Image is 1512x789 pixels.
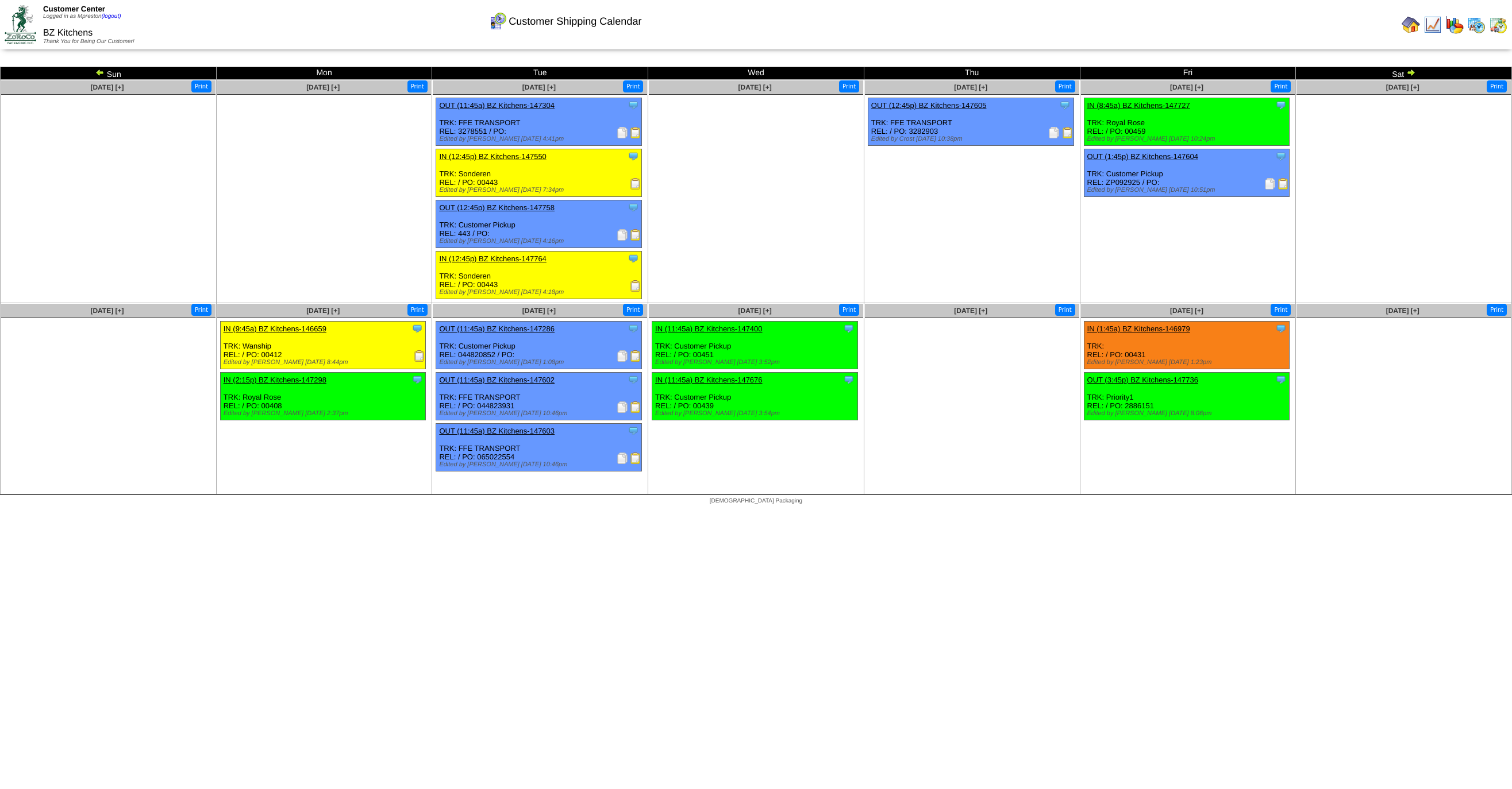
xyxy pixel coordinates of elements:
[871,101,987,110] a: OUT (12:45p) BZ Kitchens-147605
[488,12,507,30] img: calendarcustomer.gif
[655,359,857,366] div: Edited by [PERSON_NAME] [DATE] 3:52pm
[864,67,1080,80] td: Thu
[522,83,556,91] a: [DATE] [+]
[407,80,428,92] button: Print
[439,376,555,384] a: OUT (11:45a) BZ Kitchens-147602
[630,401,641,413] img: Bill of Lading
[439,410,641,417] div: Edited by [PERSON_NAME] [DATE] 10:46pm
[224,359,426,366] div: Edited by [PERSON_NAME] [DATE] 8:44pm
[1264,178,1276,189] img: Packing Slip
[1487,304,1507,316] button: Print
[652,322,858,369] div: TRK: Customer Pickup REL: / PO: 00451
[628,374,639,385] img: Tooltip
[1087,359,1290,366] div: Edited by [PERSON_NAME] [DATE] 1:23pm
[738,307,772,315] a: [DATE] [+]
[738,83,772,91] a: [DATE] [+]
[436,252,642,299] div: TRK: Sonderen REL: / PO: 00443
[439,324,555,333] a: OUT (11:45a) BZ Kitchens-147286
[1445,16,1464,34] img: graph.gif
[436,373,642,420] div: TRK: FFE TRANSPORT REL: / PO: 044823931
[623,80,643,92] button: Print
[191,304,211,316] button: Print
[1087,152,1198,161] a: OUT (1:45p) BZ Kitchens-147604
[628,425,639,436] img: Tooltip
[439,254,546,263] a: IN (12:45p) BZ Kitchens-147764
[843,374,855,385] img: Tooltip
[954,307,987,315] a: [DATE] [+]
[436,98,642,146] div: TRK: FFE TRANSPORT REL: 3278551 / PO:
[1062,127,1074,138] img: Bill of Lading
[306,83,340,91] a: [DATE] [+]
[839,304,859,316] button: Print
[1084,98,1290,146] div: TRK: Royal Rose REL: / PO: 00459
[1087,101,1190,110] a: IN (8:45a) BZ Kitchens-147727
[1386,307,1419,315] a: [DATE] [+]
[652,373,858,420] div: TRK: Customer Pickup REL: / PO: 00439
[628,202,639,213] img: Tooltip
[1386,83,1419,91] a: [DATE] [+]
[1087,136,1290,142] div: Edited by [PERSON_NAME] [DATE] 10:24pm
[1275,99,1287,111] img: Tooltip
[191,80,211,92] button: Print
[90,83,124,91] span: [DATE] [+]
[411,323,423,334] img: Tooltip
[1487,80,1507,92] button: Print
[5,5,36,44] img: ZoRoCo_Logo(Green%26Foil)%20jpg.webp
[630,127,641,138] img: Bill of Lading
[411,374,423,385] img: Tooltip
[43,28,93,38] span: BZ Kitchens
[90,307,124,315] a: [DATE] [+]
[436,322,642,369] div: TRK: Customer Pickup REL: 044820852 / PO:
[102,13,121,20] a: (logout)
[43,5,105,13] span: Customer Center
[630,280,641,292] img: Receiving Document
[623,304,643,316] button: Print
[871,136,1074,142] div: Edited by Crost [DATE] 10:38pm
[655,410,857,417] div: Edited by [PERSON_NAME] [DATE] 3:54pm
[1087,187,1290,194] div: Edited by [PERSON_NAME] [DATE] 10:51pm
[630,452,641,464] img: Bill of Lading
[439,203,555,212] a: OUT (12:45p) BZ Kitchens-147758
[617,452,628,464] img: Packing Slip
[1087,324,1190,333] a: IN (1:45a) BZ Kitchens-146979
[1084,149,1290,197] div: TRK: Customer Pickup REL: ZP092925 / PO:
[522,307,556,315] a: [DATE] [+]
[1296,67,1512,80] td: Sat
[628,150,639,162] img: Tooltip
[407,304,428,316] button: Print
[1084,322,1290,369] div: TRK: REL: / PO: 00431
[43,38,134,45] span: Thank You for Being Our Customer!
[436,424,642,471] div: TRK: FFE TRANSPORT REL: / PO: 065022554
[628,323,639,334] img: Tooltip
[1087,410,1290,417] div: Edited by [PERSON_NAME] [DATE] 8:06pm
[224,324,326,333] a: IN (9:45a) BZ Kitchens-146659
[1048,127,1060,138] img: Packing Slip
[1087,376,1198,384] a: OUT (3:45p) BZ Kitchens-147736
[1170,307,1203,315] a: [DATE] [+]
[1,67,217,80] td: Sun
[954,83,987,91] span: [DATE] [+]
[439,187,641,194] div: Edited by [PERSON_NAME] [DATE] 7:34pm
[617,229,628,241] img: Packing Slip
[436,200,642,248] div: TRK: Customer Pickup REL: 443 / PO:
[509,16,641,28] span: Customer Shipping Calendar
[628,253,639,264] img: Tooltip
[630,350,641,362] img: Bill of Lading
[1423,16,1442,34] img: line_graph.gif
[868,98,1074,146] div: TRK: FFE TRANSPORT REL: / PO: 3282903
[630,178,641,189] img: Receiving Document
[220,322,426,369] div: TRK: Wanship REL: / PO: 00412
[1080,67,1296,80] td: Fri
[1271,304,1291,316] button: Print
[439,136,641,142] div: Edited by [PERSON_NAME] [DATE] 4:41pm
[1170,83,1203,91] a: [DATE] [+]
[1055,304,1075,316] button: Print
